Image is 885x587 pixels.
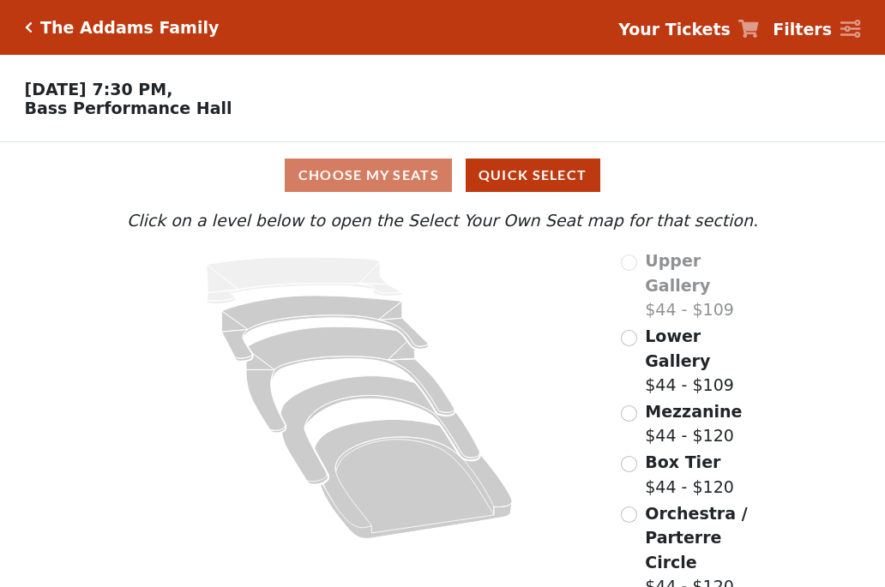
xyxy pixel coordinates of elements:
[207,257,402,304] path: Upper Gallery - Seats Available: 0
[222,296,429,361] path: Lower Gallery - Seats Available: 243
[773,20,832,39] strong: Filters
[773,17,860,42] a: Filters
[645,402,742,421] span: Mezzanine
[645,324,762,398] label: $44 - $109
[645,249,762,322] label: $44 - $109
[645,326,710,370] span: Lower Gallery
[618,20,731,39] strong: Your Tickets
[645,399,742,448] label: $44 - $120
[466,159,600,192] button: Quick Select
[618,17,759,42] a: Your Tickets
[645,450,734,499] label: $44 - $120
[315,420,513,539] path: Orchestra / Parterre Circle - Seats Available: 30
[645,452,720,471] span: Box Tier
[25,21,33,33] a: Click here to go back to filters
[123,208,762,233] p: Click on a level below to open the Select Your Own Seat map for that section.
[645,251,710,295] span: Upper Gallery
[40,18,219,38] h5: The Addams Family
[645,504,747,572] span: Orchestra / Parterre Circle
